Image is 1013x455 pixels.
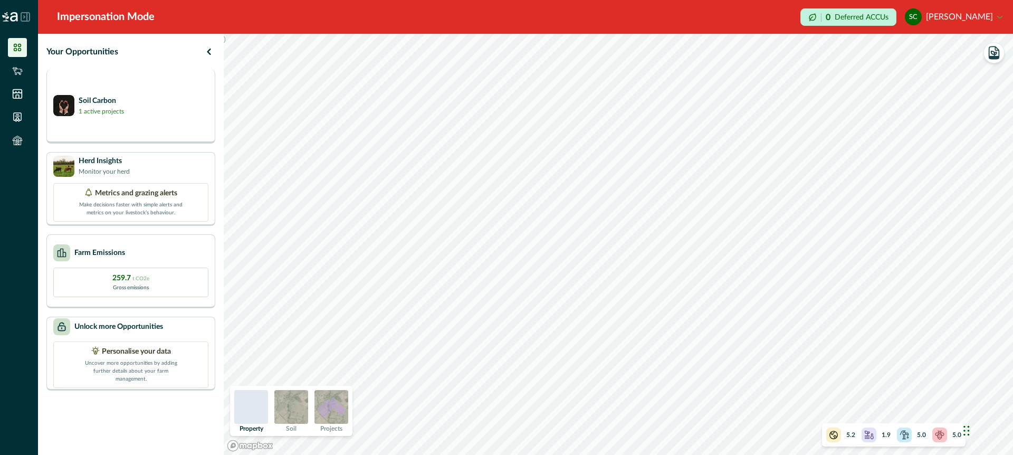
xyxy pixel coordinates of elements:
p: Unlock more Opportunities [74,321,163,333]
p: Make decisions faster with simple alerts and metrics on your livestock’s behaviour. [78,199,184,217]
iframe: Chat Widget [960,404,1013,455]
p: 0 [826,13,830,22]
p: 1.9 [882,430,891,440]
button: simon costello[PERSON_NAME] [905,4,1002,30]
img: Logo [2,12,18,22]
img: soil preview [274,390,308,424]
a: Mapbox logo [227,440,273,452]
p: Herd Insights [79,156,130,167]
div: Impersonation Mode [57,9,155,25]
p: Gross emissions [113,284,149,292]
p: Your Opportunities [46,45,118,58]
div: Drag [963,415,970,447]
p: Metrics and grazing alerts [95,188,177,199]
p: Personalise your data [102,346,171,357]
p: Farm Emissions [74,248,125,259]
p: Property [240,425,263,432]
p: 1 active projects [79,107,124,116]
p: Soil [286,425,297,432]
p: Projects [320,425,342,432]
p: Uncover more opportunities by adding further details about your farm management. [78,357,184,383]
span: t CO2e [132,276,149,281]
p: 259.7 [112,273,149,284]
p: Monitor your herd [79,167,130,176]
img: projects preview [314,390,348,424]
p: Deferred ACCUs [835,13,888,21]
p: 5.2 [846,430,855,440]
p: 5.0 [917,430,926,440]
p: Soil Carbon [79,96,124,107]
p: 5.0 [952,430,961,440]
